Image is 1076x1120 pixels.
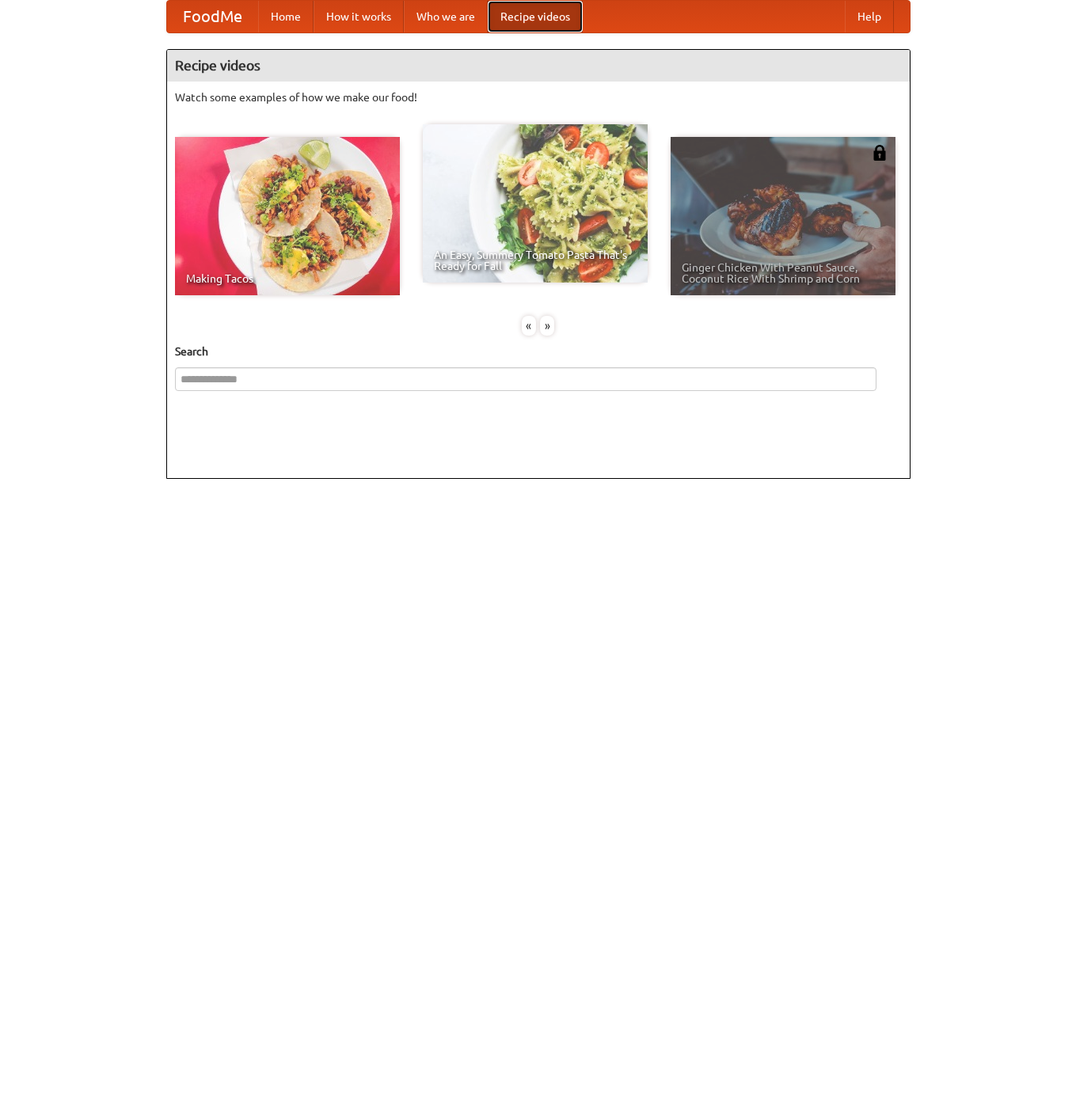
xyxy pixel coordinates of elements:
a: Help [845,1,894,32]
span: An Easy, Summery Tomato Pasta That's Ready for Fall [434,249,637,271]
a: FoodMe [167,1,258,32]
p: Watch some examples of how we make our food! [175,89,902,105]
span: Making Tacos [186,273,389,284]
a: Making Tacos [175,137,400,295]
a: Home [258,1,314,32]
div: « [522,316,536,336]
h5: Search [175,344,902,359]
a: Recipe videos [488,1,583,32]
a: Who we are [404,1,488,32]
div: » [540,316,554,336]
a: An Easy, Summery Tomato Pasta That's Ready for Fall [423,124,648,283]
img: 483408.png [872,145,888,161]
h4: Recipe videos [167,50,910,82]
a: How it works [314,1,404,32]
